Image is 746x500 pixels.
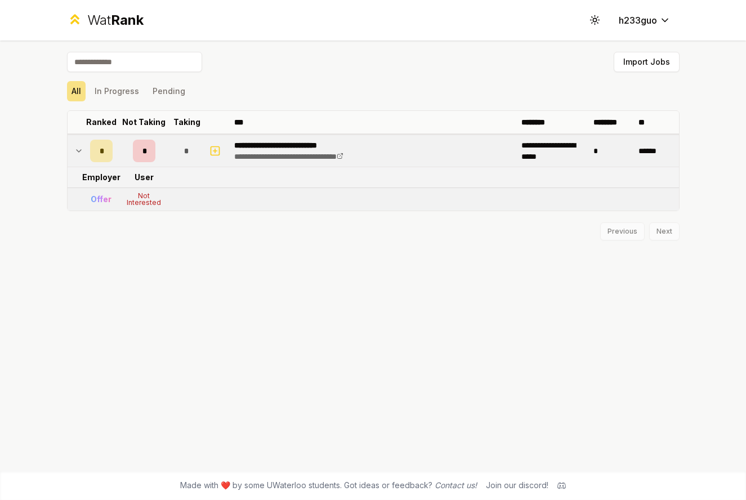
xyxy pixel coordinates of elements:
td: User [117,167,171,187]
div: Wat [87,11,144,29]
button: In Progress [90,81,144,101]
p: Ranked [86,117,117,128]
a: WatRank [67,11,144,29]
div: Join our discord! [486,480,548,491]
a: Contact us! [435,480,477,490]
button: Import Jobs [614,52,680,72]
button: Pending [148,81,190,101]
p: Not Taking [122,117,166,128]
button: All [67,81,86,101]
button: h233guo [610,10,680,30]
div: Not Interested [122,193,167,206]
td: Employer [86,167,117,187]
span: Made with ❤️ by some UWaterloo students. Got ideas or feedback? [180,480,477,491]
div: Offer [91,194,111,205]
span: h233guo [619,14,657,27]
p: Taking [173,117,200,128]
span: Rank [111,12,144,28]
